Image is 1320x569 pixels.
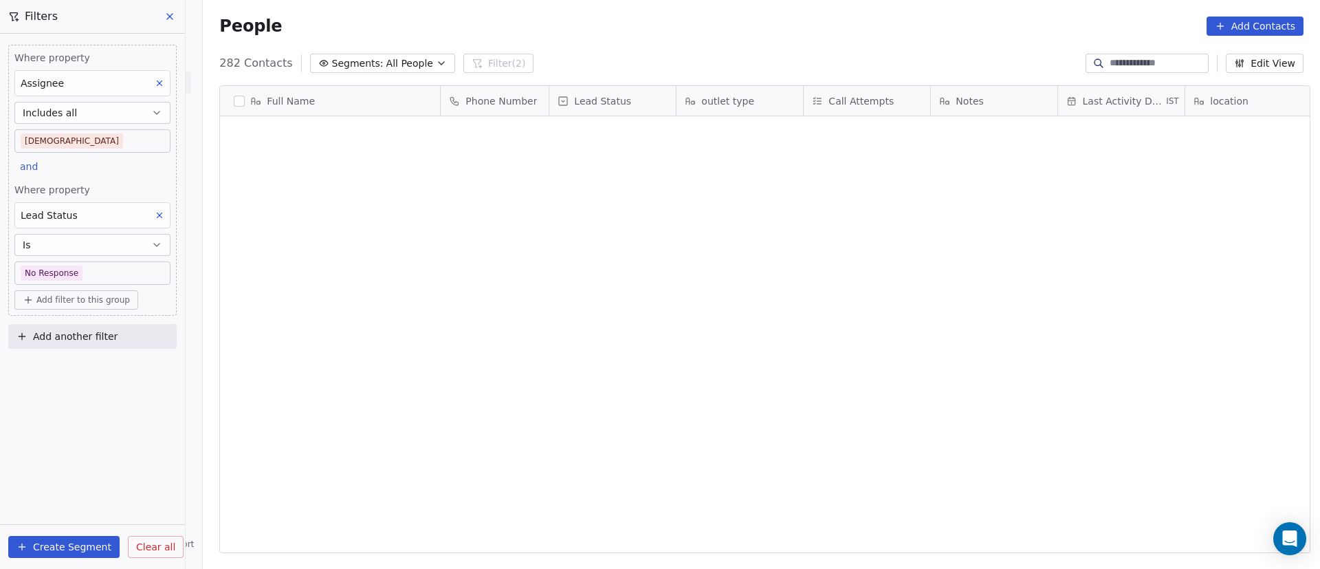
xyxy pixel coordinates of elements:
span: All People [386,56,433,71]
div: grid [220,116,441,554]
span: IST [1166,96,1179,107]
button: Filter(2) [463,54,534,73]
span: Lead Status [574,94,631,108]
button: Edit View [1226,54,1303,73]
span: Call Attempts [828,94,894,108]
span: Segments: [332,56,384,71]
div: Call Attempts [804,86,930,116]
div: Notes [931,86,1057,116]
span: location [1210,94,1248,108]
span: outlet type [701,94,754,108]
span: Phone Number [465,94,537,108]
div: location [1185,86,1312,116]
span: Last Activity Date [1083,94,1164,108]
div: outlet type [676,86,803,116]
div: Lead Status [549,86,676,116]
div: Open Intercom Messenger [1273,522,1306,555]
span: People [219,16,282,36]
div: Phone Number [441,86,549,116]
div: Last Activity DateIST [1058,86,1185,116]
button: Add Contacts [1207,17,1303,36]
div: Full Name [220,86,440,116]
span: Notes [956,94,983,108]
span: 282 Contacts [219,55,292,72]
span: Full Name [267,94,315,108]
